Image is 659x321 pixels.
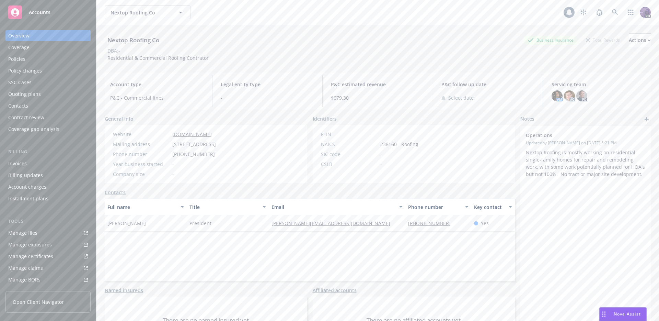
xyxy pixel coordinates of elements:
a: Named insureds [105,287,143,294]
a: Report a Bug [592,5,606,19]
a: Manage claims [5,263,91,274]
a: Manage certificates [5,251,91,262]
a: Stop snowing [577,5,590,19]
span: P&C estimated revenue [331,81,425,88]
a: Accounts [5,3,91,22]
a: Coverage [5,42,91,53]
div: Billing updates [8,170,43,181]
button: Title [187,199,269,215]
div: OperationsUpdatedby [PERSON_NAME] on [DATE] 5:21 PMNextop Roofing is mostly working on residentia... [520,126,651,183]
div: Phone number [408,203,461,211]
button: Nova Assist [599,307,647,321]
div: Billing [5,148,91,155]
img: photo [564,90,575,101]
span: Open Client Navigator [13,298,64,306]
a: Account charges [5,181,91,192]
div: DBA: - [107,47,120,54]
span: Accounts [29,10,50,15]
a: Affiliated accounts [313,287,357,294]
span: - [380,160,382,168]
span: - [172,160,174,168]
span: President [189,220,211,227]
span: Nova Assist [614,311,641,317]
a: add [643,115,651,123]
div: Actions [629,34,651,47]
span: - [172,170,174,178]
button: Phone number [405,199,471,215]
div: Year business started [113,160,170,168]
div: SSC Cases [8,77,32,88]
a: [PERSON_NAME][EMAIL_ADDRESS][DOMAIN_NAME] [271,220,396,226]
a: [DOMAIN_NAME] [172,131,212,137]
a: SSC Cases [5,77,91,88]
div: Manage certificates [8,251,53,262]
button: Actions [629,33,651,47]
span: Residential & Commercial Roofing Contrator [107,55,209,61]
div: NAICS [321,141,378,148]
div: Account charges [8,181,46,192]
div: Coverage gap analysis [8,124,59,135]
div: Mailing address [113,141,170,148]
span: Servicing team [552,81,645,88]
div: Website [113,131,170,138]
a: Switch app [624,5,638,19]
div: Company size [113,170,170,178]
div: Manage exposures [8,239,52,250]
a: Contacts [105,189,126,196]
div: Total Rewards [582,36,623,44]
span: Nextop Roofing is mostly working on residential single-family homes for repair and remodeling wor... [526,149,646,177]
img: photo [640,7,651,18]
span: Account type [110,81,204,88]
a: Manage BORs [5,274,91,285]
a: Coverage gap analysis [5,124,91,135]
div: SIC code [321,151,378,158]
div: Tools [5,218,91,225]
a: Installment plans [5,193,91,204]
a: Contacts [5,100,91,111]
a: [PHONE_NUMBER] [408,220,456,226]
img: photo [576,90,587,101]
span: P&C follow up date [441,81,535,88]
span: Select date [448,94,474,101]
div: Coverage [8,42,30,53]
a: Billing updates [5,170,91,181]
div: Policy changes [8,65,42,76]
span: Operations [526,132,627,139]
div: Full name [107,203,176,211]
button: Full name [105,199,187,215]
div: Installment plans [8,193,48,204]
div: Nextop Roofing Co [105,36,162,45]
a: Quoting plans [5,89,91,100]
a: Policies [5,54,91,65]
div: Manage files [8,228,37,239]
span: Notes [520,115,534,123]
a: Policy changes [5,65,91,76]
a: Invoices [5,158,91,169]
div: Business Insurance [524,36,577,44]
div: Manage BORs [8,274,41,285]
span: P&C - Commercial lines [110,94,204,101]
span: Legal entity type [221,81,314,88]
span: Nextop Roofing Co [111,9,170,16]
span: Updated by [PERSON_NAME] on [DATE] 5:21 PM [526,140,645,146]
div: Policies [8,54,25,65]
button: Key contact [471,199,515,215]
a: Manage exposures [5,239,91,250]
span: 238160 - Roofing [380,141,418,148]
div: Key contact [474,203,505,211]
span: $679.30 [331,94,425,101]
span: Yes [481,220,489,227]
span: [PERSON_NAME] [107,220,146,227]
div: Overview [8,30,30,41]
a: Search [608,5,622,19]
div: Contacts [8,100,28,111]
button: Email [269,199,405,215]
a: Contract review [5,112,91,123]
div: Title [189,203,258,211]
a: Manage files [5,228,91,239]
span: - [380,151,382,158]
div: Invoices [8,158,27,169]
div: Manage claims [8,263,43,274]
span: [STREET_ADDRESS] [172,141,216,148]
